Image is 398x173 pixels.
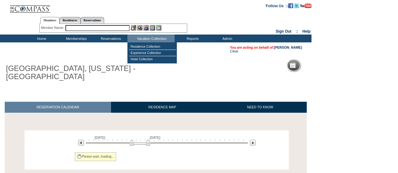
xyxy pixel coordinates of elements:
td: Reports [175,35,209,42]
a: NEED TO KNOW [213,102,307,113]
span: :: [296,29,298,34]
td: Follow Us :: [266,3,288,8]
img: Previous [78,140,84,146]
img: Impersonate [143,25,149,30]
a: [PERSON_NAME] [274,46,302,49]
img: spinner2.gif [77,154,82,159]
img: Next [250,140,256,146]
td: Reservations [93,35,127,42]
img: View [137,25,143,30]
a: Subscribe to our YouTube Channel [300,3,311,7]
h1: [GEOGRAPHIC_DATA], [US_STATE] - [GEOGRAPHIC_DATA] [5,63,146,82]
div: Please wait, loading... [75,152,116,161]
img: b_edit.gif [131,25,136,30]
a: RESERVATION CALENDAR [5,102,111,113]
a: Become our fan on Facebook [288,3,293,7]
a: RESIDENCE MAP [111,102,214,113]
a: Reservations [81,17,104,24]
a: Sign Out [276,29,291,34]
td: Hotel Collection [129,56,176,62]
a: Members [40,17,59,24]
img: Subscribe to our YouTube Channel [300,3,311,8]
a: Follow us on Twitter [294,3,299,7]
img: Follow us on Twitter [294,3,299,8]
td: Vacation Collection [127,35,175,42]
span: [DATE] [150,136,160,139]
span: [DATE] [95,136,105,139]
a: Help [302,29,311,34]
td: Admin [209,35,244,42]
img: Reservations [150,25,155,30]
td: Residence Collection [129,44,176,50]
span: You are acting on behalf of: [230,46,302,49]
div: Member Name: [41,25,65,30]
td: Experience Collection [129,50,176,56]
img: Become our fan on Facebook [288,3,293,8]
a: Residences [59,17,81,24]
img: b_calculator.gif [156,25,161,30]
td: Memberships [58,35,93,42]
td: Home [24,35,58,42]
h5: Reservation Calendar [298,63,346,68]
a: Clear [230,49,238,53]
